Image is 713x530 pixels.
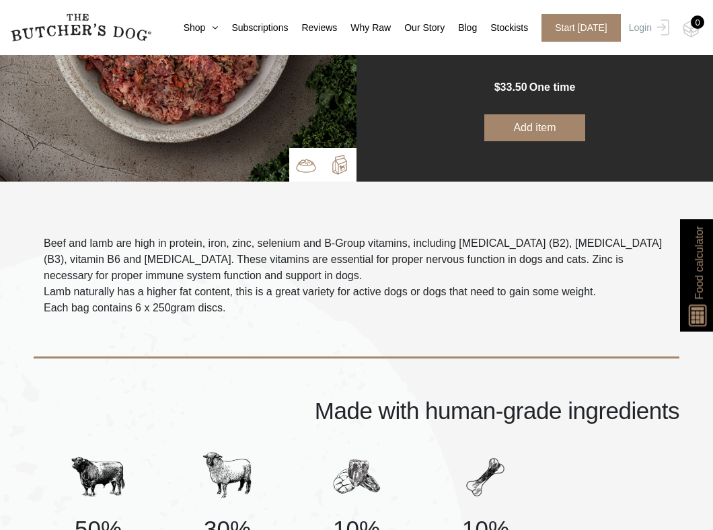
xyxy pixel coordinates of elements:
[44,235,669,284] p: Beef and lamb are high in protein, iron, zinc, selenium and B-Group vitamins, including [MEDICAL_...
[691,15,704,29] div: 0
[44,300,669,316] p: Each bag contains 6 x 250gram discs.
[170,21,219,35] a: Shop
[528,14,626,42] a: Start [DATE]
[445,21,477,35] a: Blog
[391,21,445,35] a: Our Story
[218,21,288,35] a: Subscriptions
[529,81,575,93] span: one time
[200,449,254,503] img: TBD_Lamb.png
[44,284,669,300] p: Lamb naturally has a higher fat content, this is a great variety for active dogs or dogs that nee...
[34,399,679,422] h4: Made with human-grade ingredients
[477,21,528,35] a: Stockists
[71,449,125,503] img: TBD_Beef.png
[337,21,391,35] a: Why Raw
[626,14,669,42] a: Login
[459,449,513,503] img: TBD_Crushed-Bone.png
[330,449,383,503] img: TBD_Heart-Liver.png
[330,155,350,175] img: TBD_Build-A-Box-2.png
[288,21,337,35] a: Reviews
[683,20,700,38] img: TBD_Cart-Empty.png
[484,114,585,141] button: Add item
[500,81,527,93] span: 33.50
[296,155,316,176] img: TBD_Bowl.png
[691,226,707,299] span: Food calculator
[541,14,621,42] span: Start [DATE]
[494,81,500,93] span: $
